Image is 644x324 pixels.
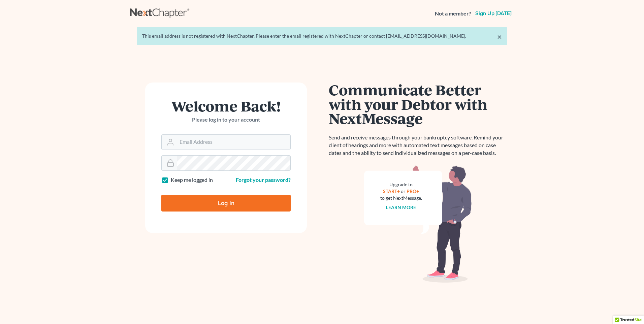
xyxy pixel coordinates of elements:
a: Learn more [386,204,416,210]
a: × [497,33,502,41]
a: START+ [383,188,400,194]
h1: Welcome Back! [161,99,291,113]
a: Forgot your password? [236,176,291,183]
p: Send and receive messages through your bankruptcy software. Remind your client of hearings and mo... [329,134,507,157]
a: Sign up [DATE]! [474,11,514,16]
div: Upgrade to [380,181,422,188]
strong: Not a member? [435,10,471,18]
div: This email address is not registered with NextChapter. Please enter the email registered with Nex... [142,33,502,39]
span: or [401,188,406,194]
a: PRO+ [407,188,419,194]
label: Keep me logged in [171,176,213,184]
img: nextmessage_bg-59042aed3d76b12b5cd301f8e5b87938c9018125f34e5fa2b7a6b67550977c72.svg [364,165,472,283]
h1: Communicate Better with your Debtor with NextMessage [329,83,507,126]
div: to get NextMessage. [380,195,422,201]
input: Log In [161,195,291,212]
input: Email Address [177,135,290,150]
p: Please log in to your account [161,116,291,124]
